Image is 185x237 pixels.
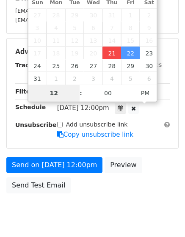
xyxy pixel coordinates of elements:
span: August 1, 2025 [121,8,140,21]
span: August 26, 2025 [65,59,84,72]
strong: Tracking [15,62,44,69]
span: [DATE] 12:00pm [57,104,109,112]
span: August 6, 2025 [84,21,102,34]
span: August 16, 2025 [140,34,158,47]
span: September 3, 2025 [84,72,102,85]
span: August 31, 2025 [28,72,47,85]
span: August 7, 2025 [102,21,121,34]
span: August 5, 2025 [65,21,84,34]
span: August 22, 2025 [121,47,140,59]
span: July 30, 2025 [84,8,102,21]
span: September 6, 2025 [140,72,158,85]
span: August 13, 2025 [84,34,102,47]
span: August 20, 2025 [84,47,102,59]
span: July 31, 2025 [102,8,121,21]
span: July 29, 2025 [65,8,84,21]
span: August 25, 2025 [47,59,65,72]
input: Hour [28,85,80,102]
span: August 10, 2025 [28,34,47,47]
span: August 4, 2025 [47,21,65,34]
span: August 23, 2025 [140,47,158,59]
span: August 30, 2025 [140,59,158,72]
span: August 2, 2025 [140,8,158,21]
span: August 3, 2025 [28,21,47,34]
span: August 9, 2025 [140,21,158,34]
span: July 27, 2025 [28,8,47,21]
span: August 17, 2025 [28,47,47,59]
iframe: Chat Widget [143,196,185,237]
span: August 15, 2025 [121,34,140,47]
input: Minute [82,85,134,102]
span: August 29, 2025 [121,59,140,72]
span: August 8, 2025 [121,21,140,34]
span: September 1, 2025 [47,72,65,85]
span: August 28, 2025 [102,59,121,72]
span: Click to toggle [134,85,157,102]
small: [EMAIL_ADDRESS][DOMAIN_NAME] [15,8,110,14]
strong: Unsubscribe [15,121,57,128]
span: : [80,85,82,102]
small: [EMAIL_ADDRESS][DOMAIN_NAME] [15,17,110,23]
span: August 19, 2025 [65,47,84,59]
span: August 11, 2025 [47,34,65,47]
span: September 2, 2025 [65,72,84,85]
span: August 12, 2025 [65,34,84,47]
span: September 5, 2025 [121,72,140,85]
span: August 18, 2025 [47,47,65,59]
span: July 28, 2025 [47,8,65,21]
h5: Advanced [15,47,170,56]
a: Send on [DATE] 12:00pm [6,157,102,173]
span: August 27, 2025 [84,59,102,72]
a: Preview [105,157,142,173]
a: Send Test Email [6,177,71,193]
strong: Filters [15,88,37,95]
strong: Schedule [15,104,46,110]
a: Copy unsubscribe link [57,131,133,138]
label: Add unsubscribe link [66,120,128,129]
span: August 24, 2025 [28,59,47,72]
span: September 4, 2025 [102,72,121,85]
span: August 21, 2025 [102,47,121,59]
span: August 14, 2025 [102,34,121,47]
